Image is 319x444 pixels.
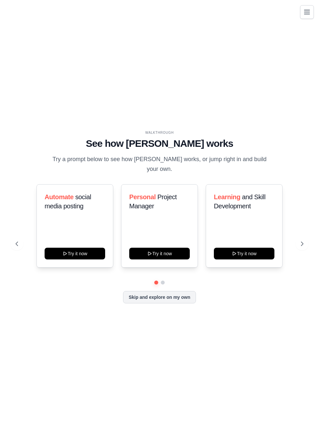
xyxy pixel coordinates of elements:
[214,248,274,259] button: Try it now
[129,248,190,259] button: Try it now
[45,193,91,210] span: social media posting
[45,193,74,201] span: Automate
[300,5,314,19] button: Toggle navigation
[214,193,240,201] span: Learning
[123,291,196,303] button: Skip and explore on my own
[45,248,105,259] button: Try it now
[16,130,303,135] div: WALKTHROUGH
[214,193,265,210] span: and Skill Development
[16,138,303,149] h1: See how [PERSON_NAME] works
[129,193,177,210] span: Project Manager
[129,193,156,201] span: Personal
[50,155,269,174] p: Try a prompt below to see how [PERSON_NAME] works, or jump right in and build your own.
